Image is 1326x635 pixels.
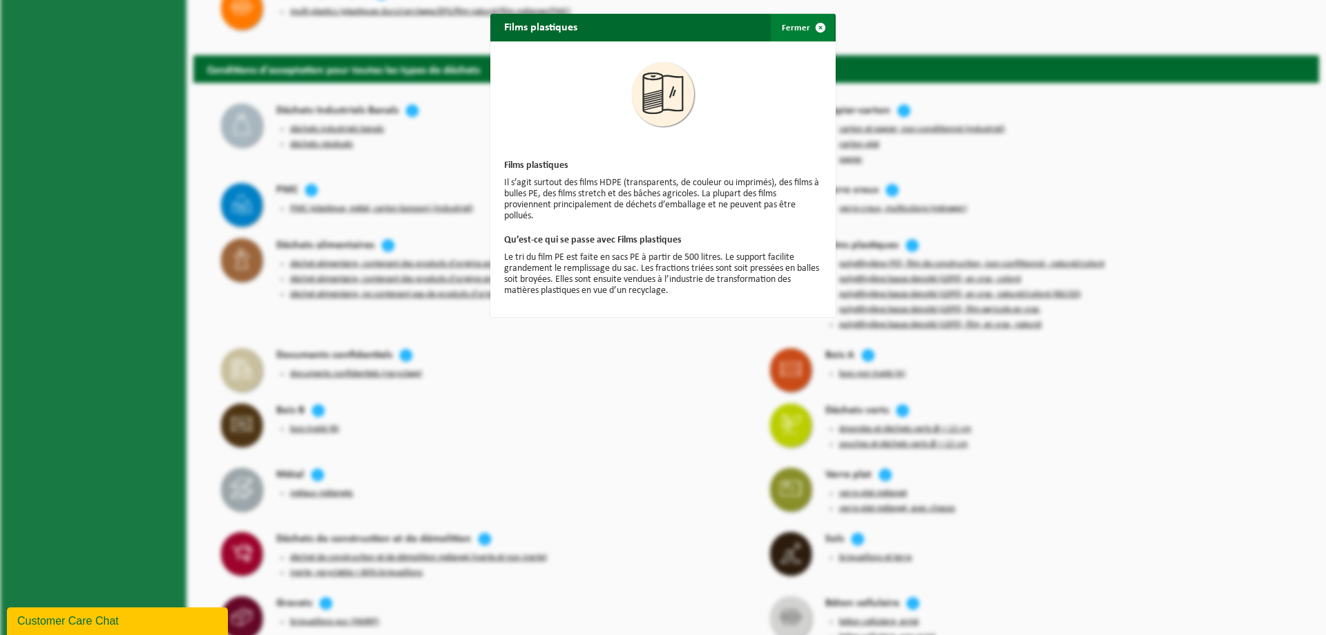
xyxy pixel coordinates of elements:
[504,178,822,222] p: Il s’agit surtout des films HDPE (transparents, de couleur ou imprimés), des films à bulles PE, d...
[504,236,822,245] h3: Qu’est-ce qui se passe avec Films plastiques
[7,605,231,635] iframe: chat widget
[504,252,822,296] p: Le tri du film PE est faite en sacs PE à partir de 500 litres. Le support facilite grandement le ...
[490,14,591,40] h2: Films plastiques
[771,14,834,41] button: Fermer
[504,161,822,171] h3: Films plastiques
